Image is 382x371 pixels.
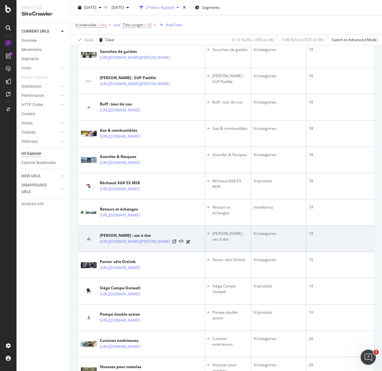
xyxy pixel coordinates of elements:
div: fr/produits [254,178,303,184]
a: Movements [22,47,66,53]
a: Search Engines [22,74,54,81]
img: main image [81,78,97,84]
a: [URL][DOMAIN_NAME] [100,265,140,271]
div: 18 [309,47,372,53]
li: Gaz & combustibles [212,126,248,131]
button: Apply [75,35,94,45]
div: fr/categories [254,336,303,342]
span: Yes [100,21,107,29]
div: Analysis Info [22,201,44,207]
div: 19 [309,204,372,210]
div: NEW URLS [22,173,40,179]
img: main image [81,211,97,214]
a: DISAPPEARED URLS [22,182,59,195]
div: Add Filter [166,22,183,28]
div: 19 [309,310,372,315]
span: 1 [373,349,379,355]
a: [URL][DOMAIN_NAME][PERSON_NAME] [100,238,170,245]
div: Content [22,111,35,117]
div: Cuisines extérieures [100,338,161,343]
button: [DATE] [75,3,104,13]
div: Analytics [22,5,65,10]
div: SiteCrawler [22,10,65,18]
div: Sacoches de guidon [100,49,191,54]
div: Clear [105,37,115,42]
li: Panier vélo Ortlieb [212,257,248,263]
button: Add Filter [157,21,183,29]
div: and [113,22,120,28]
div: Gaz & combustibles [100,128,161,133]
div: Segments [22,56,39,62]
div: Inlinks [22,120,33,127]
div: fr/produits [254,283,303,289]
div: 18 [309,152,372,158]
div: Buff : tour de cou [100,101,161,107]
img: main image [81,262,97,268]
a: [URL][DOMAIN_NAME] [100,291,140,297]
a: AI Url Details [186,238,191,245]
a: [URL][DOMAIN_NAME] [100,107,140,113]
a: Analysis Info [22,201,66,207]
li: Retours et échanges [212,204,248,216]
a: Performance [22,92,59,99]
li: Sacoches de guidon [212,47,248,53]
img: main image [81,286,97,297]
div: Panier vélo Ortlieb [100,259,161,265]
a: Visit Online Page [172,240,176,243]
a: Distribution [22,83,59,90]
button: 2 Filters Applied [137,3,182,13]
div: 19 [309,231,372,236]
a: [URL][DOMAIN_NAME] [100,186,140,192]
a: Outlinks [22,129,59,136]
a: [URL][DOMAIN_NAME][PERSON_NAME] [100,54,170,61]
div: fr/categories [254,47,303,53]
a: Inlinks [22,120,59,127]
div: 18 [309,99,372,105]
a: CURRENT URLS [22,28,59,35]
div: fr/produits [254,310,303,315]
div: Url Explorer [22,150,41,157]
div: Apply [84,37,94,42]
div: fr/categories [254,99,303,105]
div: Housses pour matelas [100,364,161,370]
div: 18 [309,178,372,184]
span: 2025 Sep. 8th [109,5,124,10]
a: [URL][DOMAIN_NAME] [100,133,140,140]
button: Switch to Advanced Mode [329,35,377,45]
span: Segments [202,5,220,10]
div: 19 [309,283,372,289]
div: 18 [309,73,372,79]
div: fr/categories [254,257,303,263]
div: times [182,4,187,11]
a: Segments [22,56,66,62]
li: Siège Campo Outwell [212,283,248,295]
div: Switch to Advanced Mode [332,37,377,42]
img: main image [81,312,97,323]
div: 2 Filters Applied [146,5,174,10]
img: main image [81,52,97,58]
div: fr/categories [254,126,303,131]
a: [URL][DOMAIN_NAME] [100,317,140,324]
span: vs [104,4,109,9]
a: Overview [22,37,66,44]
span: = [97,22,100,28]
div: Visits [22,65,31,72]
a: Content [22,111,66,117]
li: Pompe double action [212,310,248,321]
div: [PERSON_NAME] : SUP Paddle [100,75,191,81]
a: [URL][DOMAIN_NAME] [100,212,140,218]
div: DISAPPEARED URLS [22,182,54,195]
a: HTTP Codes [22,102,59,108]
span: < [144,22,146,28]
span: 32 [147,21,152,29]
a: [URL][DOMAIN_NAME] [100,160,140,166]
div: Réchaud XGK EX MSR [100,180,161,186]
li: Buff : tour de cou [212,99,248,105]
div: Performance [22,92,44,99]
img: main image [81,236,97,242]
button: [DATE] [109,3,132,13]
li: [PERSON_NAME] : SUP Paddle [212,73,248,85]
div: HTTP Codes [22,102,43,108]
div: fr/categories [254,231,303,236]
div: 5.96 % Visits ( 525 on 9K ) [282,37,324,42]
